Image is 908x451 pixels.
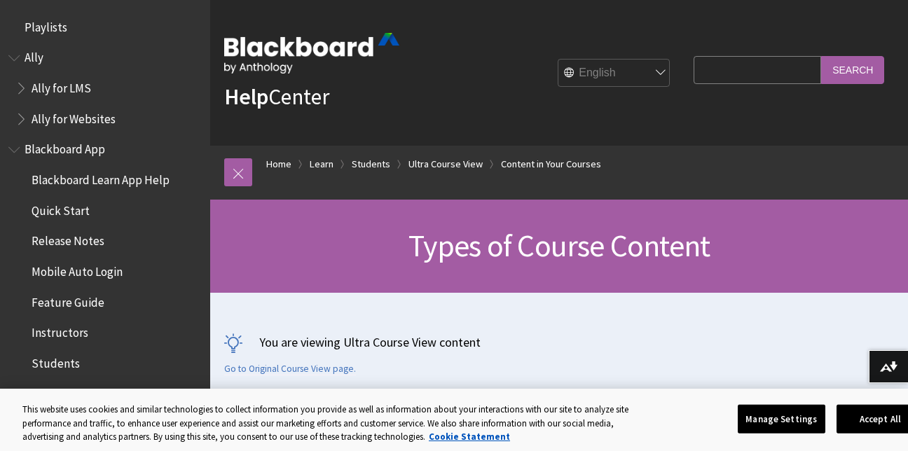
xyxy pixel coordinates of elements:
span: Types of Course Content [408,226,710,265]
strong: Help [224,83,268,111]
span: Quick Start [32,199,90,218]
p: You are viewing Ultra Course View content [224,333,894,351]
span: Students [32,352,80,370]
span: Blackboard App [25,138,105,157]
a: Content in Your Courses [501,155,601,173]
img: Blackboard by Anthology [224,33,399,74]
span: Release Notes [32,230,104,249]
span: Feature Guide [32,291,104,310]
a: HelpCenter [224,83,329,111]
span: Ally for LMS [32,76,91,95]
a: More information about your privacy, opens in a new tab [429,431,510,443]
a: Students [352,155,390,173]
nav: Book outline for Anthology Ally Help [8,46,202,131]
a: Ultra Course View [408,155,483,173]
span: Playlists [25,15,67,34]
div: This website uses cookies and similar technologies to collect information you provide as well as ... [22,403,635,444]
button: Manage Settings [738,404,825,433]
span: Activity Stream [32,382,110,401]
a: Home [266,155,291,173]
nav: Book outline for Playlists [8,15,202,39]
span: Ally [25,46,43,65]
span: Mobile Auto Login [32,260,123,279]
a: Learn [310,155,333,173]
input: Search [821,56,884,83]
a: Go to Original Course View page. [224,363,356,375]
span: Instructors [32,321,88,340]
span: Blackboard Learn App Help [32,168,170,187]
span: Ally for Websites [32,107,116,126]
select: Site Language Selector [558,60,670,88]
